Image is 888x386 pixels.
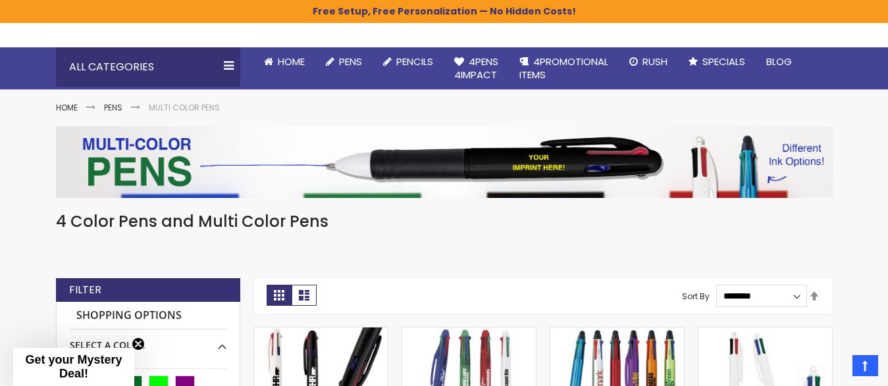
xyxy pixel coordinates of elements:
[642,55,667,68] span: Rush
[682,290,710,301] label: Sort By
[25,353,122,380] span: Get your Mystery Deal!
[756,47,802,76] a: Blog
[766,55,792,68] span: Blog
[13,348,134,386] div: Get your Mystery Deal!Close teaser
[56,211,833,232] h1: 4 Color Pens and Multi Color Pens
[619,47,678,76] a: Rush
[278,55,305,68] span: Home
[56,102,78,113] a: Home
[444,47,509,90] a: 4Pens4impact
[56,126,833,197] img: Multi Color Pens
[373,47,444,76] a: Pencils
[70,302,226,330] strong: Shopping Options
[402,327,536,338] a: Orbitor 4 Color Pens
[253,47,315,76] a: Home
[550,327,684,338] a: Orbitor 4 Color Assorted Ink Metallic Stylus Pens
[698,327,832,338] a: BIC® 4 Color Pen
[56,47,240,87] div: All Categories
[519,55,608,82] span: 4PROMOTIONAL ITEMS
[509,47,619,90] a: 4PROMOTIONALITEMS
[339,55,362,68] span: Pens
[267,285,292,306] strong: Grid
[254,327,388,338] a: 4 Color Pen
[69,283,101,297] strong: Filter
[104,102,122,113] a: Pens
[702,55,745,68] span: Specials
[779,350,888,386] iframe: Google Customer Reviews
[149,102,220,113] strong: Multi Color Pens
[454,55,498,82] span: 4Pens 4impact
[396,55,433,68] span: Pencils
[70,329,226,352] div: Select A Color
[132,337,145,350] button: Close teaser
[678,47,756,76] a: Specials
[315,47,373,76] a: Pens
